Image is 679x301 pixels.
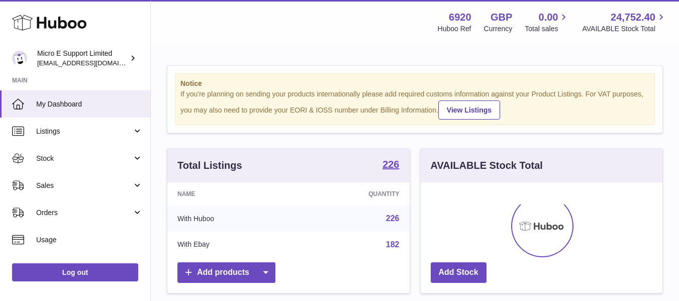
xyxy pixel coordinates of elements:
[525,24,569,34] span: Total sales
[12,51,27,66] img: contact@micropcsupport.com
[167,206,295,232] td: With Huboo
[582,24,667,34] span: AVAILABLE Stock Total
[167,232,295,258] td: With Ebay
[582,11,667,34] a: 24,752.40 AVAILABLE Stock Total
[37,59,148,67] span: [EMAIL_ADDRESS][DOMAIN_NAME]
[36,154,132,163] span: Stock
[611,11,655,24] span: 24,752.40
[484,24,513,34] div: Currency
[36,208,132,218] span: Orders
[167,182,295,206] th: Name
[36,235,143,245] span: Usage
[180,79,649,88] strong: Notice
[177,262,275,283] a: Add products
[36,127,132,136] span: Listings
[539,11,558,24] span: 0.00
[382,159,399,171] a: 226
[438,24,471,34] div: Huboo Ref
[386,214,400,223] a: 226
[382,159,399,169] strong: 226
[36,99,143,109] span: My Dashboard
[438,101,500,120] a: View Listings
[431,159,543,172] h3: AVAILABLE Stock Total
[431,262,487,283] a: Add Stock
[180,89,649,120] div: If you're planning on sending your products internationally please add required customs informati...
[295,182,410,206] th: Quantity
[525,11,569,34] a: 0.00 Total sales
[449,11,471,24] strong: 6920
[12,263,138,281] a: Log out
[491,11,512,24] strong: GBP
[37,49,128,68] div: Micro E Support Limited
[386,240,400,249] a: 182
[177,159,242,172] h3: Total Listings
[36,181,132,190] span: Sales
